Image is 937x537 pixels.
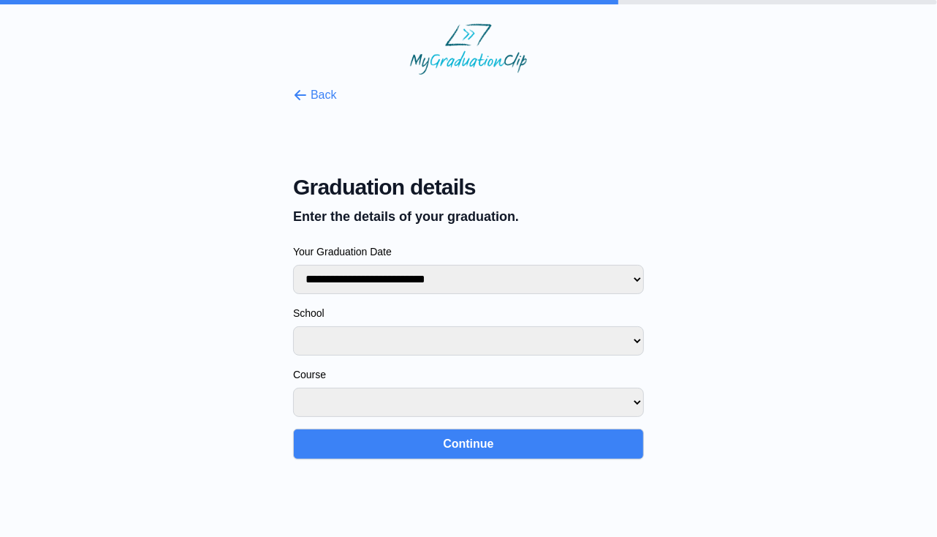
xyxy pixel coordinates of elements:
[293,429,644,459] button: Continue
[293,244,644,259] label: Your Graduation Date
[293,174,644,200] span: Graduation details
[293,367,644,382] label: Course
[293,306,644,320] label: School
[410,23,527,75] img: MyGraduationClip
[293,206,644,227] p: Enter the details of your graduation.
[293,86,337,104] button: Back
